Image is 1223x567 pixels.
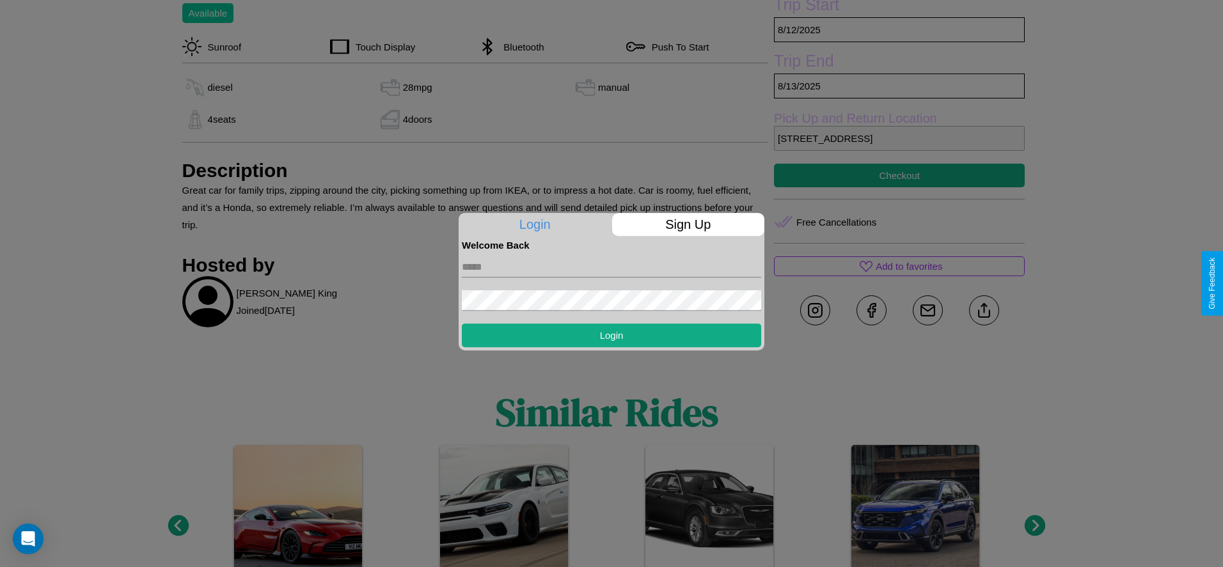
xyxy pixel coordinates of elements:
button: Login [462,323,761,347]
h4: Welcome Back [462,240,761,251]
p: Sign Up [612,213,765,236]
div: Give Feedback [1208,258,1217,309]
div: Open Intercom Messenger [13,524,43,554]
p: Login [459,213,611,236]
